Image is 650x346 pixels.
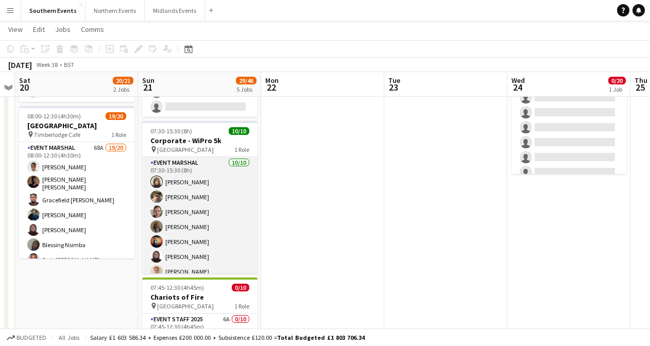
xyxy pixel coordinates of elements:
span: Budgeted [16,334,46,341]
span: 1 Role [111,131,126,139]
a: Comms [77,23,108,36]
span: 19/20 [106,112,126,120]
span: Total Budgeted £1 803 706.34 [277,334,365,341]
div: Salary £1 603 586.34 + Expenses £200 000.00 + Subsistence £120.00 = [90,334,365,341]
span: Sat [19,76,30,85]
span: 0/10 [232,284,249,291]
h3: [GEOGRAPHIC_DATA] [19,121,134,130]
div: 1 Job [609,85,625,93]
span: 25 [633,81,647,93]
span: 29/46 [236,77,256,84]
span: All jobs [57,334,81,341]
span: 20/21 [113,77,133,84]
span: 21 [141,81,155,93]
div: 2 Jobs [113,85,133,93]
span: 07:45-12:30 (4h45m) [150,284,204,291]
span: 1 Role [234,146,249,153]
span: [GEOGRAPHIC_DATA] [157,302,214,310]
span: 20 [18,81,30,93]
span: 08:00-12:30 (4h30m) [27,112,81,120]
span: 22 [264,81,279,93]
a: Jobs [51,23,75,36]
span: Sun [142,76,155,85]
a: View [4,23,27,36]
span: Wed [511,76,525,85]
button: Southern Events [21,1,85,21]
app-card-role: Event Marshal10/1007:30-15:30 (8h)[PERSON_NAME][PERSON_NAME][PERSON_NAME][PERSON_NAME][PERSON_NAM... [142,157,258,326]
span: Mon [265,76,279,85]
a: Edit [29,23,49,36]
span: [GEOGRAPHIC_DATA] [157,146,214,153]
span: 24 [510,81,525,93]
app-job-card: 08:00-12:30 (4h30m)19/20[GEOGRAPHIC_DATA] Timberlodge Cafe1 RoleEvent Marshal68A19/2008:00-12:30 ... [19,106,134,258]
span: Edit [33,25,45,34]
span: Comms [81,25,104,34]
button: Budgeted [5,332,48,343]
h3: Corporate - WiPro 5k [142,136,258,145]
app-job-card: 07:30-15:30 (8h)10/10Corporate - WiPro 5k [GEOGRAPHIC_DATA]1 RoleEvent Marshal10/1007:30-15:30 (8... [142,121,258,273]
span: 23 [387,81,400,93]
button: Northern Events [85,1,145,21]
span: View [8,25,23,34]
button: Midlands Events [145,1,205,21]
span: Tue [388,76,400,85]
span: 07:30-15:30 (8h) [150,127,192,135]
h3: Chariots of Fire [142,292,258,302]
span: 1 Role [234,302,249,310]
div: BST [64,61,74,68]
div: 5 Jobs [236,85,256,93]
span: Jobs [55,25,71,34]
app-job-card: 17:00-21:00 (4h)0/20Battersea CTS The Bandstand1 RoleEvent Staff 202578A0/2017:00-21:00 (4h) [511,22,627,174]
span: 10/10 [229,127,249,135]
span: Thu [635,76,647,85]
span: 0/20 [608,77,626,84]
span: Week 38 [34,61,60,68]
div: [DATE] [8,60,32,70]
span: Timberlodge Cafe [34,131,80,139]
